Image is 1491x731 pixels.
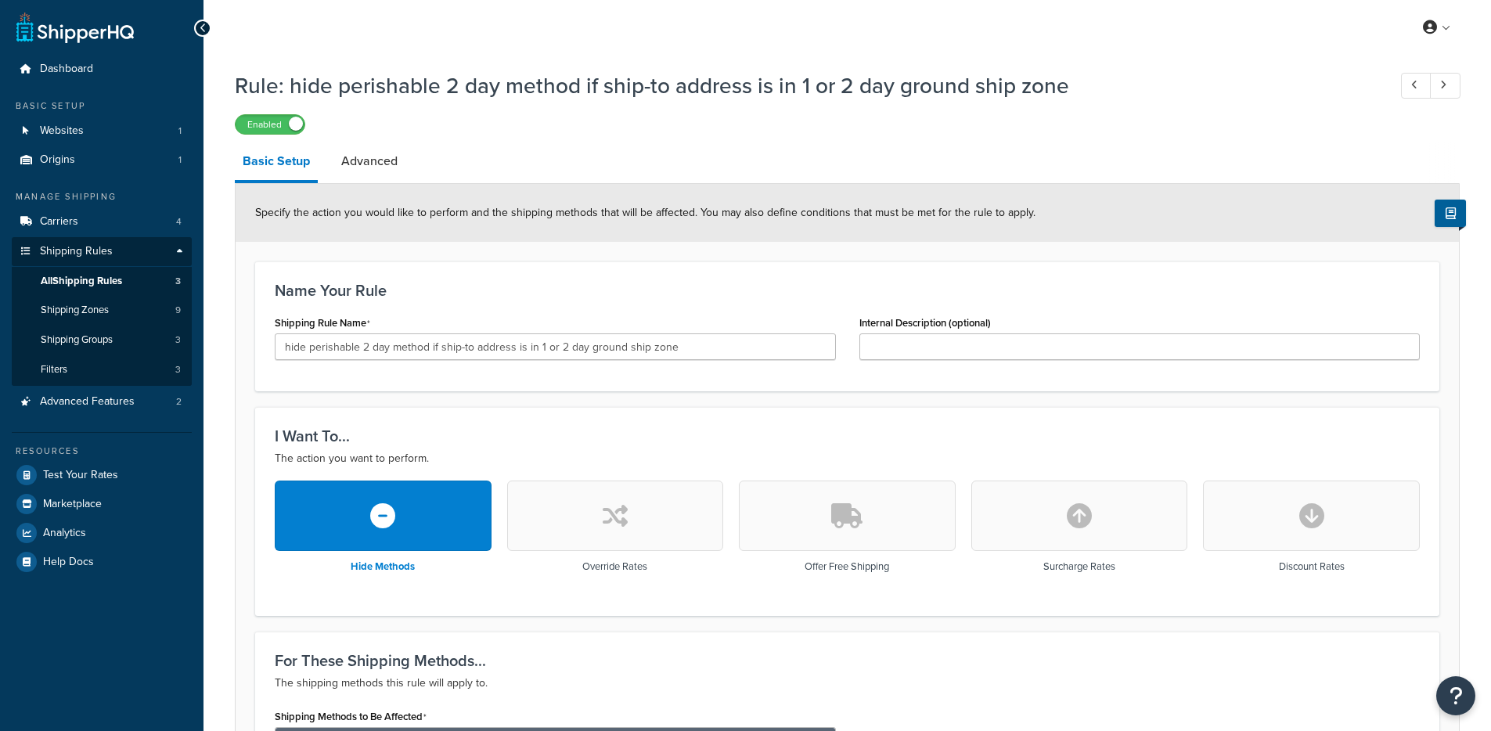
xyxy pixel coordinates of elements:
[12,519,192,547] a: Analytics
[12,237,192,266] a: Shipping Rules
[235,70,1372,101] h1: Rule: hide perishable 2 day method if ship-to address is in 1 or 2 day ground ship zone
[275,317,370,329] label: Shipping Rule Name
[12,146,192,175] a: Origins1
[12,99,192,113] div: Basic Setup
[43,527,86,540] span: Analytics
[176,215,182,229] span: 4
[175,333,181,347] span: 3
[1279,561,1345,572] h3: Discount Rates
[12,190,192,203] div: Manage Shipping
[12,117,192,146] li: Websites
[40,215,78,229] span: Carriers
[175,304,181,317] span: 9
[12,490,192,518] a: Marketplace
[41,304,109,317] span: Shipping Zones
[12,237,192,386] li: Shipping Rules
[43,498,102,511] span: Marketplace
[275,449,1420,468] p: The action you want to perform.
[12,326,192,355] a: Shipping Groups3
[40,395,135,409] span: Advanced Features
[41,275,122,288] span: All Shipping Rules
[41,363,67,376] span: Filters
[12,355,192,384] a: Filters3
[275,711,427,723] label: Shipping Methods to Be Affected
[1043,561,1115,572] h3: Surcharge Rates
[12,146,192,175] li: Origins
[12,355,192,384] li: Filters
[582,561,647,572] h3: Override Rates
[175,363,181,376] span: 3
[12,267,192,296] a: AllShipping Rules3
[275,427,1420,445] h3: I Want To...
[43,556,94,569] span: Help Docs
[1430,73,1460,99] a: Next Record
[175,275,181,288] span: 3
[351,561,415,572] h3: Hide Methods
[12,387,192,416] a: Advanced Features2
[40,245,113,258] span: Shipping Rules
[275,652,1420,669] h3: For These Shipping Methods...
[12,461,192,489] a: Test Your Rates
[333,142,405,180] a: Advanced
[40,153,75,167] span: Origins
[859,317,991,329] label: Internal Description (optional)
[12,55,192,84] a: Dashboard
[178,153,182,167] span: 1
[12,207,192,236] a: Carriers4
[236,115,304,134] label: Enabled
[805,561,889,572] h3: Offer Free Shipping
[40,124,84,138] span: Websites
[40,63,93,76] span: Dashboard
[275,282,1420,299] h3: Name Your Rule
[41,333,113,347] span: Shipping Groups
[1436,676,1475,715] button: Open Resource Center
[12,548,192,576] a: Help Docs
[12,296,192,325] li: Shipping Zones
[178,124,182,138] span: 1
[235,142,318,183] a: Basic Setup
[12,387,192,416] li: Advanced Features
[12,326,192,355] li: Shipping Groups
[176,395,182,409] span: 2
[275,674,1420,693] p: The shipping methods this rule will apply to.
[1401,73,1432,99] a: Previous Record
[255,204,1035,221] span: Specify the action you would like to perform and the shipping methods that will be affected. You ...
[12,117,192,146] a: Websites1
[12,207,192,236] li: Carriers
[1435,200,1466,227] button: Show Help Docs
[12,445,192,458] div: Resources
[43,469,118,482] span: Test Your Rates
[12,296,192,325] a: Shipping Zones9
